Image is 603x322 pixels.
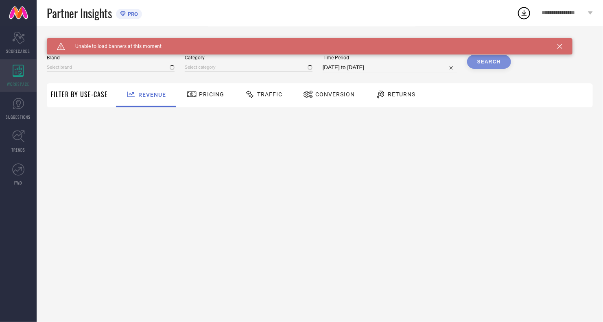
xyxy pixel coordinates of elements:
[126,11,138,17] span: PRO
[185,55,312,61] span: Category
[257,91,282,98] span: Traffic
[7,81,30,87] span: WORKSPACE
[185,63,312,72] input: Select category
[517,6,531,20] div: Open download list
[47,5,112,22] span: Partner Insights
[47,63,175,72] input: Select brand
[138,91,166,98] span: Revenue
[7,48,31,54] span: SCORECARDS
[47,38,103,45] span: SYSTEM WORKSPACE
[15,180,22,186] span: FWD
[6,114,31,120] span: SUGGESTIONS
[323,63,457,72] input: Select time period
[315,91,355,98] span: Conversion
[11,147,25,153] span: TRENDS
[65,44,162,49] span: Unable to load banners at this moment
[323,55,457,61] span: Time Period
[199,91,224,98] span: Pricing
[388,91,415,98] span: Returns
[47,55,175,61] span: Brand
[51,89,108,99] span: Filter By Use-Case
